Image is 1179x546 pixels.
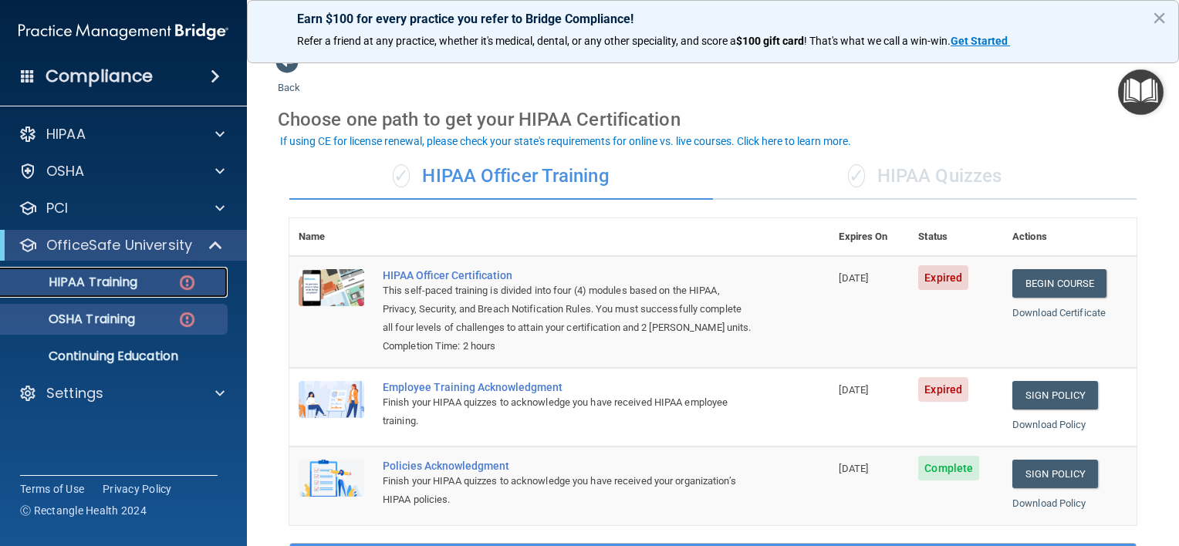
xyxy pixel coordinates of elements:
th: Actions [1003,218,1137,256]
p: Earn $100 for every practice you refer to Bridge Compliance! [297,12,1129,26]
p: OSHA [46,162,85,180]
div: If using CE for license renewal, please check your state's requirements for online vs. live cours... [280,136,851,147]
span: Expired [918,377,968,402]
a: Download Certificate [1012,307,1106,318]
span: ✓ [393,164,410,187]
a: HIPAA [19,125,225,143]
div: Choose one path to get your HIPAA Certification [278,97,1148,142]
strong: Get Started [951,35,1008,47]
p: HIPAA [46,125,86,143]
span: Refer a friend at any practice, whether it's medical, dental, or any other speciality, and score a [297,35,736,47]
div: Employee Training Acknowledgment [383,381,752,393]
span: ✓ [848,164,865,187]
th: Status [909,218,1003,256]
a: Back [278,63,300,93]
span: Expired [918,265,968,290]
div: Finish your HIPAA quizzes to acknowledge you have received HIPAA employee training. [383,393,752,430]
p: PCI [46,199,68,217]
div: HIPAA Officer Training [289,153,713,200]
a: OfficeSafe University [19,236,224,254]
a: Get Started [951,35,1010,47]
div: Policies Acknowledgment [383,460,752,472]
span: [DATE] [839,272,868,284]
a: PCI [19,199,225,217]
span: [DATE] [839,384,868,396]
div: Finish your HIPAA quizzes to acknowledge you have received your organization’s HIPAA policies. [383,472,752,509]
a: OSHA [19,162,225,180]
a: HIPAA Officer Certification [383,269,752,281]
th: Name [289,218,373,256]
img: danger-circle.6113f641.png [177,310,197,329]
div: This self-paced training is divided into four (4) modules based on the HIPAA, Privacy, Security, ... [383,281,752,337]
div: Completion Time: 2 hours [383,337,752,356]
a: Terms of Use [20,481,84,497]
a: Download Policy [1012,419,1086,430]
button: If using CE for license renewal, please check your state's requirements for online vs. live cours... [278,133,853,149]
a: Begin Course [1012,269,1106,298]
p: OSHA Training [10,312,135,327]
span: Complete [918,456,979,480]
span: ! That's what we call a win-win. [804,35,951,47]
span: Ⓒ Rectangle Health 2024 [20,503,147,518]
a: Download Policy [1012,497,1086,509]
button: Open Resource Center [1118,69,1164,115]
p: Continuing Education [10,349,221,364]
div: HIPAA Quizzes [713,153,1137,200]
p: Settings [46,384,103,403]
a: Settings [19,384,225,403]
p: HIPAA Training [10,275,137,290]
p: OfficeSafe University [46,236,192,254]
th: Expires On [829,218,909,256]
strong: $100 gift card [736,35,804,47]
a: Sign Policy [1012,381,1098,410]
a: Sign Policy [1012,460,1098,488]
h4: Compliance [46,66,153,87]
a: Privacy Policy [103,481,172,497]
img: PMB logo [19,16,228,47]
span: [DATE] [839,463,868,474]
img: danger-circle.6113f641.png [177,273,197,292]
button: Close [1152,5,1167,30]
